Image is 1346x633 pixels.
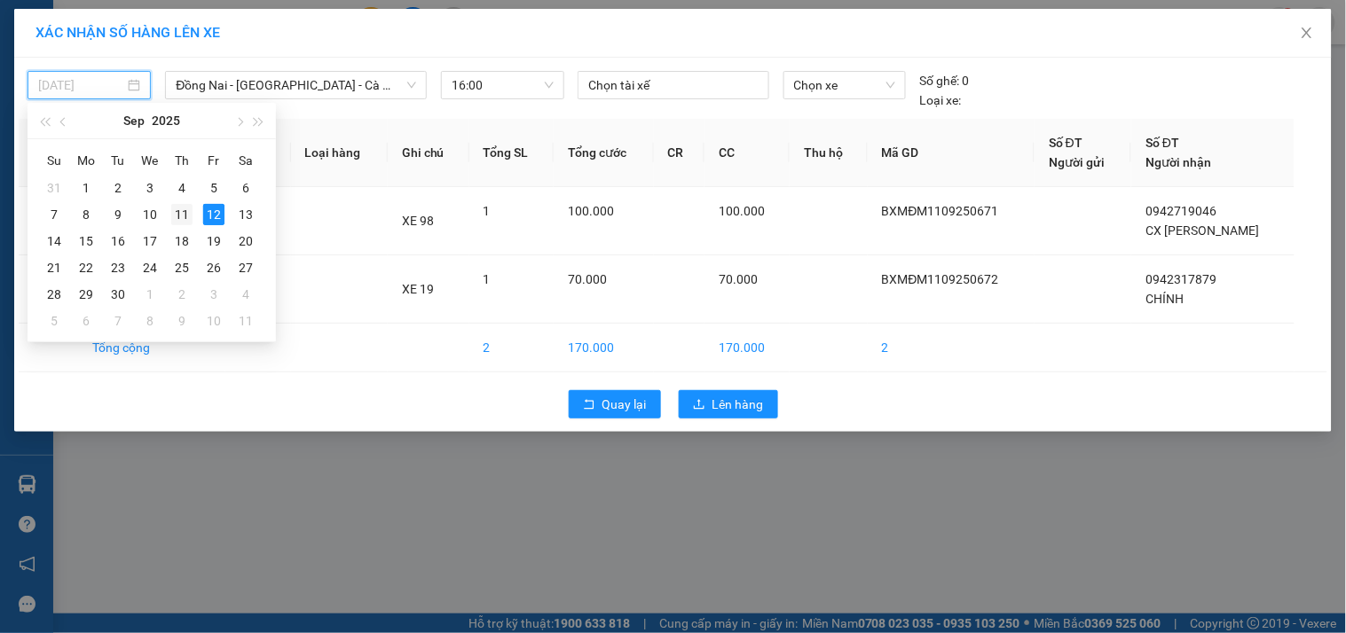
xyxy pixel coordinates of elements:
div: 12 [203,204,224,225]
td: 2025-09-11 [166,201,198,228]
button: 2025 [152,103,180,138]
td: 2025-09-16 [102,228,134,254]
span: 100.000 [719,204,765,218]
span: XÁC NHẬN SỐ HÀNG LÊN XE [35,24,220,41]
th: Loại hàng [291,119,388,187]
td: 2025-09-13 [230,201,262,228]
td: 2025-09-08 [70,201,102,228]
div: 7 [107,310,129,332]
td: 2025-09-30 [102,281,134,308]
div: 5 [43,310,65,332]
td: 2025-09-19 [198,228,230,254]
div: 26 [203,257,224,278]
th: CR [654,119,704,187]
div: 19 [203,231,224,252]
td: 2025-09-28 [38,281,70,308]
span: BXMĐM1109250672 [882,272,999,286]
td: 2025-09-10 [134,201,166,228]
td: 2025-10-01 [134,281,166,308]
td: 2025-10-03 [198,281,230,308]
button: Sep [123,103,145,138]
span: Số ĐT [1145,136,1179,150]
td: 2025-10-06 [70,308,102,334]
div: 0 [920,71,970,90]
div: 16 [107,231,129,252]
div: 29 [75,284,97,305]
td: 2025-09-15 [70,228,102,254]
span: 1 [484,272,491,286]
div: 25 [171,257,193,278]
td: 2025-09-12 [198,201,230,228]
div: 4 [171,177,193,199]
button: uploadLên hàng [679,390,778,418]
span: 16:00 [452,72,554,98]
div: 7 [43,204,65,225]
div: 15 [75,231,97,252]
th: Fr [198,146,230,175]
td: 2025-09-29 [70,281,102,308]
td: 2025-09-01 [70,175,102,201]
div: 28 [43,284,65,305]
td: 2025-09-03 [134,175,166,201]
td: Tổng cộng [78,324,177,372]
td: 2 [868,324,1035,372]
td: 2025-10-09 [166,308,198,334]
th: Thu hộ [790,119,867,187]
td: 2025-09-20 [230,228,262,254]
div: 24 [139,257,161,278]
div: 9 [171,310,193,332]
td: 170.000 [704,324,790,372]
span: Số ghế: [920,71,960,90]
th: Mã GD [868,119,1035,187]
td: 2025-09-14 [38,228,70,254]
th: Tổng cước [554,119,654,187]
td: 2025-09-24 [134,254,166,281]
td: 2025-09-27 [230,254,262,281]
td: 1 [19,187,78,255]
div: 5 [203,177,224,199]
input: 12/09/2025 [38,75,124,95]
td: 2025-10-04 [230,281,262,308]
div: 23 [107,257,129,278]
td: 2025-09-18 [166,228,198,254]
div: 10 [203,310,224,332]
td: 2025-10-07 [102,308,134,334]
button: rollbackQuay lại [569,390,661,418]
span: Đồng Nai - Sài Gòn - Cà Mau [176,72,416,98]
th: Sa [230,146,262,175]
td: 2025-09-25 [166,254,198,281]
span: Chọn xe [794,72,895,98]
span: XE 19 [402,282,434,296]
td: 2 [469,324,554,372]
button: Close [1282,9,1332,59]
div: 14 [43,231,65,252]
div: 30 [107,284,129,305]
div: 6 [75,310,97,332]
td: 170.000 [554,324,654,372]
td: 2025-10-02 [166,281,198,308]
td: 2025-09-06 [230,175,262,201]
div: 9 [107,204,129,225]
th: Th [166,146,198,175]
div: 13 [235,204,256,225]
th: Mo [70,146,102,175]
span: upload [693,398,705,412]
div: 22 [75,257,97,278]
span: Người nhận [1145,155,1211,169]
td: 2025-09-09 [102,201,134,228]
div: 18 [171,231,193,252]
span: Quay lại [602,395,647,414]
div: 6 [235,177,256,199]
td: 2025-09-22 [70,254,102,281]
td: 2025-09-04 [166,175,198,201]
th: We [134,146,166,175]
div: 21 [43,257,65,278]
td: 2025-09-05 [198,175,230,201]
span: XE 98 [402,214,434,228]
span: Người gửi [1049,155,1105,169]
div: 11 [171,204,193,225]
span: Lên hàng [712,395,764,414]
td: 2025-09-23 [102,254,134,281]
span: 70.000 [568,272,607,286]
div: 10 [139,204,161,225]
